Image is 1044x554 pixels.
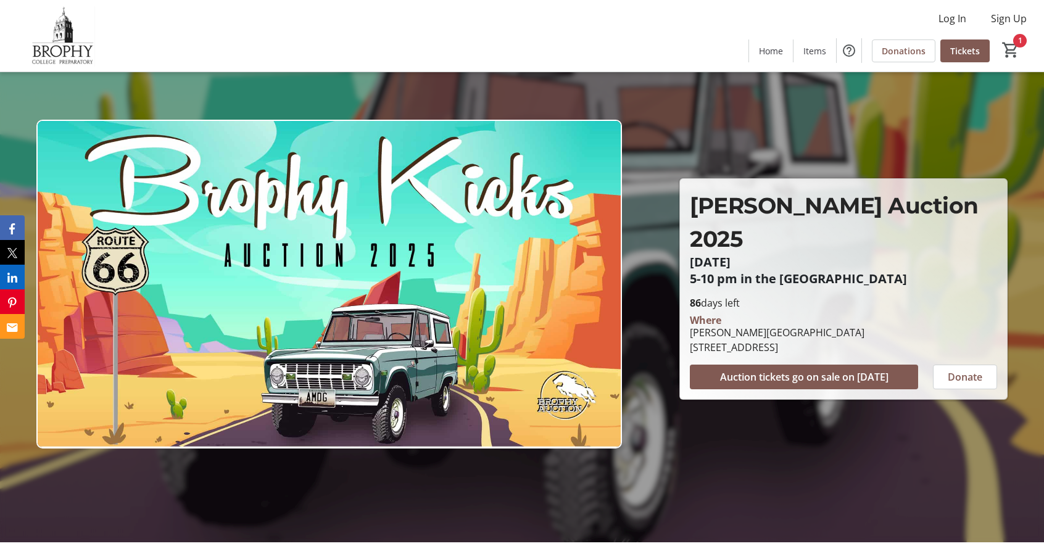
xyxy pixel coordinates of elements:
img: Campaign CTA Media Photo [36,120,622,449]
a: Donations [872,39,935,62]
a: Tickets [940,39,990,62]
span: Sign Up [991,11,1027,26]
span: Donations [882,44,926,57]
p: [DATE] [690,255,997,269]
a: Home [749,39,793,62]
button: Cart [1000,39,1022,61]
span: Tickets [950,44,980,57]
button: Log In [929,9,976,28]
div: [STREET_ADDRESS] [690,340,864,355]
span: Auction tickets go on sale on [DATE] [720,370,889,384]
span: Log In [938,11,966,26]
button: Help [837,38,861,63]
span: 86 [690,296,701,310]
span: Items [803,44,826,57]
button: Donate [933,365,997,389]
button: Sign Up [981,9,1037,28]
a: Items [793,39,836,62]
span: [PERSON_NAME] Auction 2025 [690,192,979,252]
p: 5-10 pm in the [GEOGRAPHIC_DATA] [690,272,997,286]
button: Auction tickets go on sale on [DATE] [690,365,918,389]
div: [PERSON_NAME][GEOGRAPHIC_DATA] [690,325,864,340]
span: Home [759,44,783,57]
span: Donate [948,370,982,384]
img: Brophy College Preparatory 's Logo [7,5,117,67]
div: Where [690,315,721,325]
p: days left [690,296,997,310]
